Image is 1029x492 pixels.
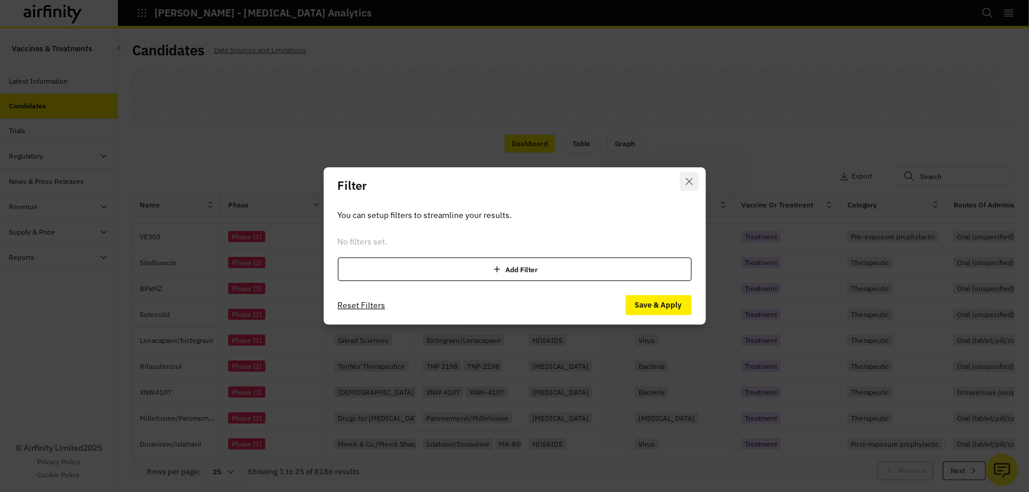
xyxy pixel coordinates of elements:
[338,296,386,315] button: Reset Filters
[338,209,692,222] p: You can setup filters to streamline your results.
[626,295,692,315] button: Save & Apply
[338,257,692,281] div: Add Filter
[338,236,692,248] div: No filters set.
[680,172,699,191] button: Close
[324,167,706,204] header: Filter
